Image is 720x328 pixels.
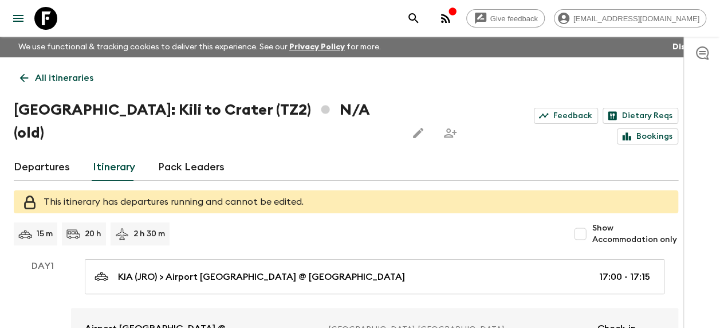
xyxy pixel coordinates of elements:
[7,7,30,30] button: menu
[439,122,462,145] span: Share this itinerary
[466,9,545,28] a: Give feedback
[14,37,385,57] p: We use functional & tracking cookies to deliver this experience. See our for more.
[158,154,225,181] a: Pack Leaders
[603,108,678,124] a: Dietary Reqs
[93,154,135,181] a: Itinerary
[14,67,100,89] a: All itineraries
[14,259,71,273] p: Day 1
[484,14,544,23] span: Give feedback
[289,43,345,51] a: Privacy Policy
[14,154,70,181] a: Departures
[534,108,598,124] a: Feedback
[617,128,678,145] a: Bookings
[599,270,650,284] p: 17:00 - 17:15
[133,228,165,240] p: 2 h 30 m
[14,99,398,145] h1: [GEOGRAPHIC_DATA]: Kili to Crater (TZ2) N/A (old)
[402,7,425,30] button: search adventures
[554,9,706,28] div: [EMAIL_ADDRESS][DOMAIN_NAME]
[35,71,93,85] p: All itineraries
[592,222,678,245] span: Show Accommodation only
[567,14,706,23] span: [EMAIL_ADDRESS][DOMAIN_NAME]
[44,197,304,206] span: This itinerary has departures running and cannot be edited.
[37,228,53,240] p: 15 m
[118,270,405,284] p: KIA (JRO) > Airport [GEOGRAPHIC_DATA] @ [GEOGRAPHIC_DATA]
[407,122,430,145] button: Edit this itinerary
[85,228,101,240] p: 20 h
[85,259,664,294] a: KIA (JRO) > Airport [GEOGRAPHIC_DATA] @ [GEOGRAPHIC_DATA]17:00 - 17:15
[670,39,706,55] button: Dismiss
